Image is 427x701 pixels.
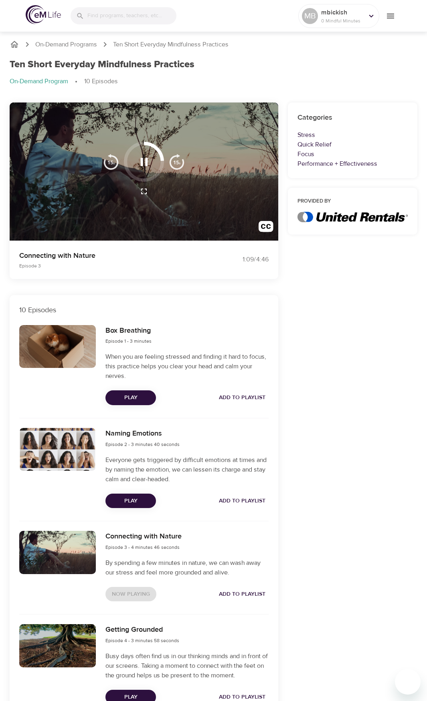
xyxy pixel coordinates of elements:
p: When you are feeling stressed and finding it hard to focus, this practice helps you clear your he... [105,352,269,381]
img: United%20Rentals%202.jpg [297,212,408,222]
span: Add to Playlist [219,393,265,403]
div: MB [302,8,318,24]
span: Episode 3 - 4 minutes 46 seconds [105,544,180,550]
span: Episode 2 - 3 minutes 40 seconds [105,441,180,448]
p: Episode 3 [19,262,204,269]
p: Connecting with Nature [19,250,204,261]
span: Play [112,496,150,506]
p: Everyone gets triggered by difficult emotions at times and by naming the emotion, we can lessen i... [105,455,269,484]
button: Play [105,494,156,508]
nav: breadcrumb [10,40,417,49]
p: Busy days often find us in our thinking minds and in front of our screens. Taking a moment to con... [105,651,269,680]
p: 10 Episodes [19,305,269,315]
a: On-Demand Programs [35,40,97,49]
div: 1:09 / 4:46 [214,255,269,264]
h6: Provided by [297,197,408,206]
h6: Connecting with Nature [105,531,182,542]
p: Stress [297,130,408,140]
h6: Box Breathing [105,325,152,337]
img: 15s_prev.svg [103,154,119,170]
iframe: Button to launch messaging window [395,669,421,695]
p: 0 Mindful Minutes [321,17,364,24]
input: Find programs, teachers, etc... [87,7,176,24]
nav: breadcrumb [10,77,417,86]
p: Ten Short Everyday Mindfulness Practices [113,40,229,49]
img: open_caption.svg [259,221,273,236]
button: Add to Playlist [216,587,269,602]
p: On-Demand Program [10,77,68,86]
p: Performance + Effectiveness [297,159,408,169]
button: Transcript/Closed Captions (c) [254,216,278,241]
img: 15s_next.svg [169,154,185,170]
button: Add to Playlist [216,390,269,405]
span: Episode 1 - 3 minutes [105,338,152,344]
span: Episode 4 - 3 minutes 58 seconds [105,637,179,644]
p: Quick Relief [297,140,408,149]
p: 10 Episodes [84,77,118,86]
h6: Categories [297,112,408,124]
button: menu [379,5,401,27]
p: By spending a few minutes in nature, we can wash away our stress and feel more grounded and alive. [105,558,269,577]
button: Play [105,390,156,405]
span: Add to Playlist [219,589,265,599]
button: Add to Playlist [216,494,269,508]
p: Focus [297,149,408,159]
p: mbickish [321,8,364,17]
span: Add to Playlist [219,496,265,506]
img: logo [26,5,61,24]
span: Play [112,393,150,403]
h6: Getting Grounded [105,624,179,636]
h1: Ten Short Everyday Mindfulness Practices [10,59,194,70]
h6: Naming Emotions [105,428,180,440]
